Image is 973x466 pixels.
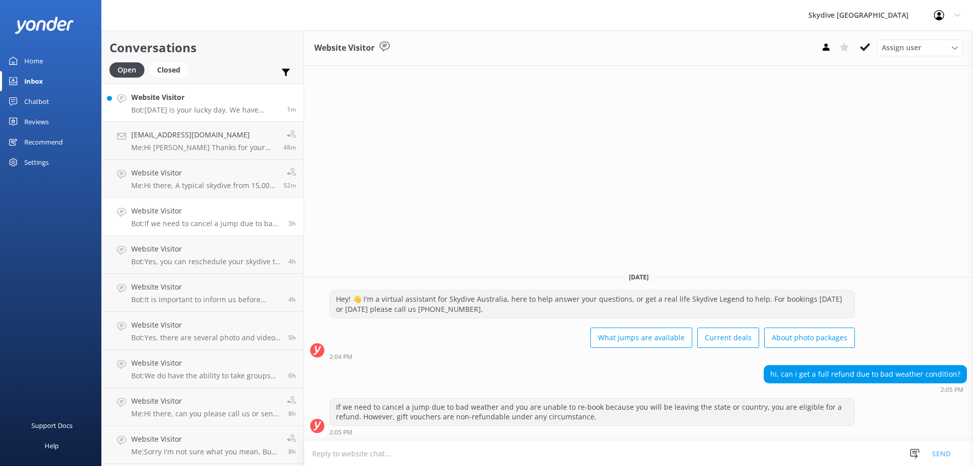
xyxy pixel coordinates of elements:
[329,353,855,360] div: 02:04pm 18-Aug-2025 (UTC +10:00) Australia/Brisbane
[131,92,279,103] h4: Website Visitor
[131,319,281,331] h4: Website Visitor
[287,105,296,114] span: 05:16pm 18-Aug-2025 (UTC +10:00) Australia/Brisbane
[288,219,296,228] span: 02:05pm 18-Aug-2025 (UTC +10:00) Australia/Brisbane
[15,17,73,33] img: yonder-white-logo.png
[329,354,352,360] strong: 2:04 PM
[102,122,304,160] a: [EMAIL_ADDRESS][DOMAIN_NAME]Me:Hi [PERSON_NAME] Thanks for your booking Can we please have your b...
[131,409,279,418] p: Me: Hi there, can you please call us or send us an email with your booking number to purchase it?
[131,295,281,304] p: Bot: It is important to inform us before booking if you have any heart conditions. This may mean ...
[131,205,281,217] h4: Website Visitor
[697,328,759,348] button: Current deals
[24,112,49,132] div: Reviews
[102,426,304,464] a: Website VisitorMe:Sorry I'm not sure what you mean. But the scheduled time on your booking is the...
[288,333,296,342] span: 11:30am 18-Aug-2025 (UTC +10:00) Australia/Brisbane
[283,181,296,190] span: 04:25pm 18-Aug-2025 (UTC +10:00) Australia/Brisbane
[102,312,304,350] a: Website VisitorBot:Yes, there are several photo and video packages available: - Handicam Photo Pa...
[24,51,43,71] div: Home
[102,198,304,236] a: Website VisitorBot:If we need to cancel a jump due to bad weather and you are unable to re-book b...
[288,409,296,418] span: 09:02am 18-Aug-2025 (UTC +10:00) Australia/Brisbane
[882,42,921,53] span: Assign user
[329,429,352,436] strong: 2:05 PM
[131,396,279,407] h4: Website Visitor
[102,388,304,426] a: Website VisitorMe:Hi there, can you please call us or send us an email with your booking number t...
[131,105,279,115] p: Bot: [DATE] is your lucky day. We have exclusive offers when you book direct! Visit our specials ...
[131,129,276,140] h4: [EMAIL_ADDRESS][DOMAIN_NAME]
[330,399,854,425] div: If we need to cancel a jump due to bad weather and you are unable to re-book because you will be ...
[131,219,281,228] p: Bot: If we need to cancel a jump due to bad weather and you are unable to re-book because you wil...
[131,333,281,342] p: Bot: Yes, there are several photo and video packages available: - Handicam Photo Package: $129 pe...
[149,62,188,78] div: Closed
[24,71,43,91] div: Inbox
[102,350,304,388] a: Website VisitorBot:We do have the ability to take groups on the same plane, but group sizes can v...
[102,160,304,198] a: Website VisitorMe:Hi there, A typical skydive from 15,000 feet takes about 5 to 7 minutes to land...
[314,42,375,55] h3: Website Visitor
[102,236,304,274] a: Website VisitorBot:Yes, you can reschedule your skydive to an alternative date or time if you pro...
[131,434,279,445] h4: Website Visitor
[288,295,296,304] span: 01:08pm 18-Aug-2025 (UTC +10:00) Australia/Brisbane
[764,328,855,348] button: About photo packages
[109,64,149,75] a: Open
[31,415,72,436] div: Support Docs
[131,167,276,178] h4: Website Visitor
[24,152,49,172] div: Settings
[288,257,296,266] span: 01:18pm 18-Aug-2025 (UTC +10:00) Australia/Brisbane
[330,291,854,317] div: Hey! 👋 I'm a virtual assistant for Skydive Australia, here to help answer your questions, or get ...
[288,371,296,380] span: 10:18am 18-Aug-2025 (UTC +10:00) Australia/Brisbane
[131,143,276,152] p: Me: Hi [PERSON_NAME] Thanks for your booking Can we please have your booking number to check? Man...
[131,181,276,190] p: Me: Hi there, A typical skydive from 15,000 feet takes about 5 to 7 minutes to land from the mome...
[623,273,655,281] span: [DATE]
[24,91,49,112] div: Chatbot
[590,328,692,348] button: What jumps are available
[131,371,281,380] p: Bot: We do have the ability to take groups on the same plane, but group sizes can vary depending ...
[131,257,281,266] p: Bot: Yes, you can reschedule your skydive to an alternative date or time if you provide 24 hours ...
[149,64,193,75] a: Closed
[283,143,296,152] span: 04:29pm 18-Aug-2025 (UTC +10:00) Australia/Brisbane
[941,387,963,393] strong: 2:05 PM
[24,132,63,152] div: Recommend
[131,243,281,255] h4: Website Visitor
[877,40,963,56] div: Assign User
[109,38,296,57] h2: Conversations
[102,84,304,122] a: Website VisitorBot:[DATE] is your lucky day. We have exclusive offers when you book direct! Visit...
[329,428,855,436] div: 02:05pm 18-Aug-2025 (UTC +10:00) Australia/Brisbane
[288,447,296,456] span: 08:30am 18-Aug-2025 (UTC +10:00) Australia/Brisbane
[45,436,59,456] div: Help
[131,357,281,369] h4: Website Visitor
[102,274,304,312] a: Website VisitorBot:It is important to inform us before booking if you have any heart conditions. ...
[764,366,966,383] div: hi, can i get a full refund due to bad weather condition?
[109,62,144,78] div: Open
[131,447,279,456] p: Me: Sorry I'm not sure what you mean. But the scheduled time on your booking is the check-in time...
[764,386,967,393] div: 02:05pm 18-Aug-2025 (UTC +10:00) Australia/Brisbane
[131,281,281,293] h4: Website Visitor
